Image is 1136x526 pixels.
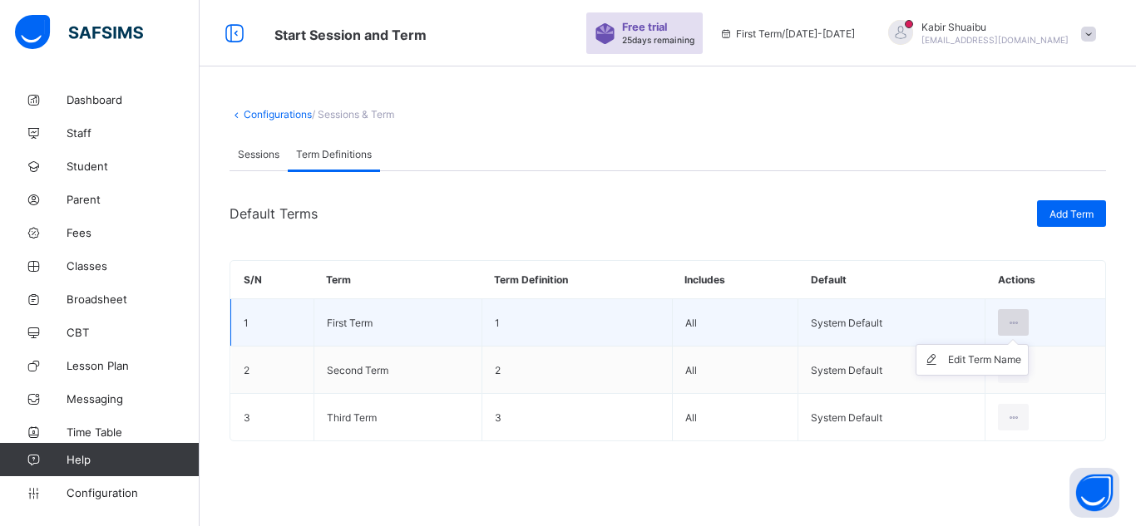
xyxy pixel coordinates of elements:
span: Configuration [67,486,199,499]
span: Dashboard [67,93,200,106]
td: 2 [482,347,672,394]
span: / Sessions & Term [312,108,394,120]
span: Free trial [622,21,686,33]
th: Actions [985,261,1105,299]
img: sticker-purple.71386a28dfed39d6af7621340158ba97.svg [595,23,615,44]
span: Staff [67,126,200,140]
td: 1 [231,299,314,347]
th: Term [314,261,482,299]
td: Third Term [314,394,482,441]
span: 25 days remaining [622,35,694,45]
span: Messaging [67,392,200,406]
span: Fees [67,226,200,239]
span: Time Table [67,425,200,439]
th: Term Definition [482,261,672,299]
td: System Default [798,347,985,394]
span: Kabir Shuaibu [921,21,1069,33]
th: Default [798,261,985,299]
button: Open asap [1069,468,1119,518]
td: All [672,299,798,347]
span: Broadsheet [67,292,200,306]
a: Configurations [244,108,312,120]
td: 2 [231,347,314,394]
span: session/term information [719,27,855,40]
span: Add Term [1050,208,1094,220]
td: All [672,347,798,394]
span: Start Session and Term [274,27,427,43]
span: Term Definitions [296,148,372,160]
div: Edit Term Name [948,351,1021,368]
span: Parent [67,193,200,206]
span: Student [67,160,200,173]
th: S/N [231,261,314,299]
span: CBT [67,326,200,339]
span: Help [67,453,199,466]
span: Classes [67,259,200,273]
td: All [672,394,798,441]
td: First Term [314,299,482,347]
td: System Default [798,394,985,441]
th: Includes [672,261,798,299]
td: 3 [482,394,672,441]
span: Default Terms [230,205,318,222]
td: 1 [482,299,672,347]
span: Sessions [238,148,279,160]
img: safsims [15,15,143,50]
div: KabirShuaibu [872,20,1104,47]
span: Lesson Plan [67,359,200,372]
td: 3 [231,394,314,441]
span: [EMAIL_ADDRESS][DOMAIN_NAME] [921,35,1069,45]
td: Second Term [314,347,482,394]
td: System Default [798,299,985,347]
